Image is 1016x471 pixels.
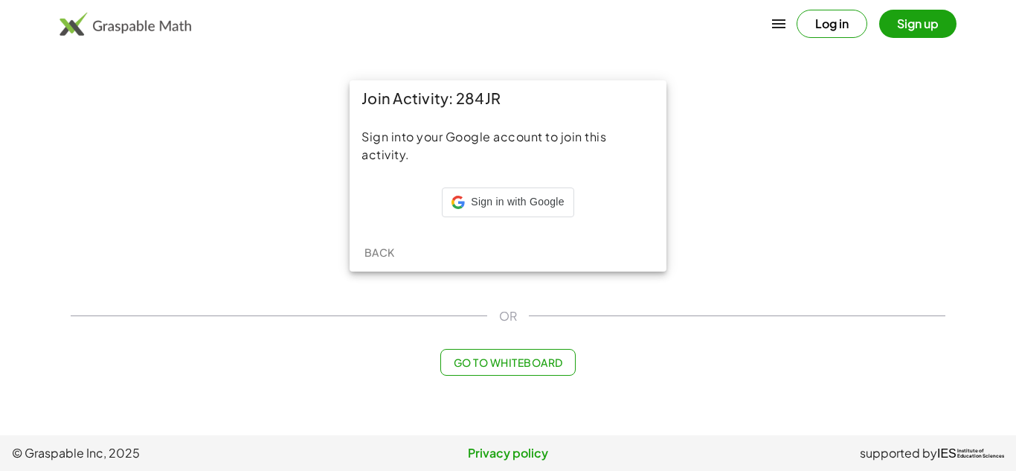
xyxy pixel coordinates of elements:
span: Sign in with Google [471,195,564,210]
span: supported by [860,444,937,462]
span: IES [937,446,956,461]
div: Sign in with Google [442,188,573,217]
button: Log in [797,10,867,38]
button: Sign up [879,10,956,38]
span: Go to Whiteboard [453,356,562,369]
span: Institute of Education Sciences [957,449,1004,459]
button: Back [356,239,403,266]
span: Back [364,246,394,259]
span: © Graspable Inc, 2025 [12,444,343,462]
div: Sign into your Google account to join this activity. [361,128,655,164]
a: Privacy policy [343,444,674,462]
span: OR [499,307,517,325]
div: Join Activity: 284JR [350,80,666,116]
a: IESInstitute ofEducation Sciences [937,444,1004,462]
button: Go to Whiteboard [440,349,575,376]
